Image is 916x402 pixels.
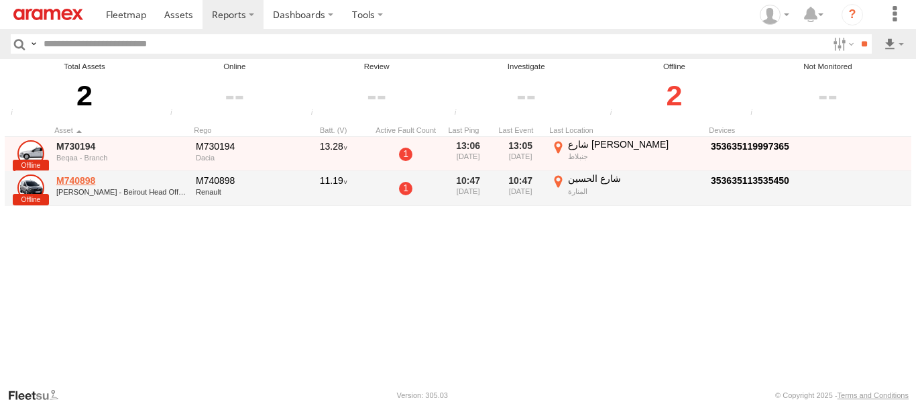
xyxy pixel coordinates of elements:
div: Devices [709,125,843,135]
div: المنارة [568,187,701,196]
a: Click to View Device Details [711,175,789,186]
div: Investigate [451,61,602,72]
div: Click to filter by Online [166,72,303,119]
div: Review [306,61,446,72]
div: [PERSON_NAME] - Beirout Head Office [56,188,186,196]
div: 2 [7,72,162,119]
div: Assets that have not communicated at least once with the server in the last 48hrs [606,109,626,119]
div: M730194 [196,140,292,152]
div: Total Assets [7,61,162,72]
label: Search Filter Options [827,34,856,54]
a: Click to View Asset Details [17,140,44,167]
div: Click to filter by Investigate [451,72,602,119]
div: 13:05 [DATE] [497,138,544,170]
div: Number of assets that have communicated at least once in the last 6hrs [166,109,186,119]
div: Renault [196,188,292,196]
div: Online [166,61,303,72]
a: M730194 [56,140,186,152]
div: شارع [PERSON_NAME] [568,138,701,150]
div: Batt. (V) [300,125,367,135]
div: Click to filter by Review [306,72,446,119]
div: Total number of Enabled and Paused Assets [7,109,27,119]
div: Click to Sort [194,125,294,135]
div: Not Monitored [746,61,909,72]
div: Last Location [549,125,703,135]
img: aramex-logo.svg [13,9,83,20]
div: Click to filter by Not Monitored [746,72,909,119]
div: Dacia [196,154,292,162]
div: Offline [606,61,743,72]
div: Click to filter by Offline [606,72,743,119]
a: 1 [399,182,412,195]
label: Click to View Event Location [549,138,703,170]
a: Visit our Website [7,389,69,402]
a: 1 [399,148,412,161]
div: جنبلاط [568,152,701,161]
div: Active Fault Count [372,125,439,135]
label: Search Query [28,34,39,54]
div: 13:06 [DATE] [445,138,492,170]
div: 10:47 [DATE] [445,172,492,205]
div: Version: 305.03 [397,391,448,399]
a: Click to View Asset Details [17,174,44,201]
a: M740898 [56,174,186,187]
div: 13.28 [300,138,367,170]
div: Assets that have not communicated with the server in the last 24hrs [451,109,471,119]
label: Click to View Event Location [549,172,703,205]
div: M740898 [196,174,292,187]
div: شارع الحسين [568,172,701,185]
a: Terms and Conditions [838,391,909,399]
div: Click to Sort [497,125,544,135]
div: © Copyright 2025 - [775,391,909,399]
div: 10:47 [DATE] [497,172,544,205]
div: Assets that have not communicated at least once with the server in the last 6hrs [306,109,327,119]
div: Beqaa - Branch [56,154,186,162]
div: Click to Sort [54,125,188,135]
a: Click to View Device Details [711,141,789,152]
div: Click to Sort [445,125,492,135]
i: ? [842,4,863,26]
div: The health of these assets types is not monitored. [746,109,766,119]
div: Mazen Siblini [755,5,794,25]
div: 11.19 [300,172,367,205]
label: Export results as... [882,34,905,54]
